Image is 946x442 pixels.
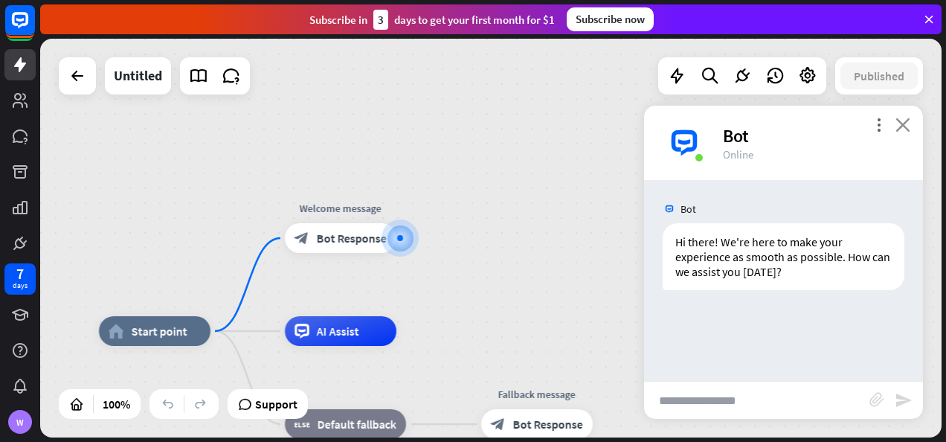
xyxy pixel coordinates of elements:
div: Hi there! We're here to make your experience as smooth as possible. How can we assist you [DATE]? [663,223,904,290]
span: Support [255,392,297,416]
i: block_attachment [869,392,884,407]
i: more_vert [872,118,886,132]
i: send [895,391,913,409]
div: Online [723,147,905,161]
i: block_bot_response [491,417,506,432]
a: 7 days [4,263,36,295]
span: AI Assist [317,324,359,339]
button: Published [840,63,918,89]
button: Open LiveChat chat widget [12,6,57,51]
i: block_fallback [295,417,310,432]
span: Bot [680,202,696,216]
div: Welcome message [274,201,408,216]
i: block_bot_response [295,231,309,246]
div: Subscribe in days to get your first month for $1 [309,10,555,30]
div: Untitled [114,57,162,95]
div: Fallback message [470,387,604,402]
div: 3 [373,10,388,30]
span: Start point [132,324,187,339]
i: close [895,118,910,132]
div: 7 [16,267,24,281]
div: Subscribe now [567,7,654,31]
span: Default fallback [318,417,396,432]
div: Bot [723,124,905,147]
div: W [8,410,32,434]
span: Bot Response [513,417,583,432]
div: 100% [98,392,135,416]
div: days [13,281,28,291]
span: Bot Response [317,231,387,246]
i: home_2 [109,324,124,339]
